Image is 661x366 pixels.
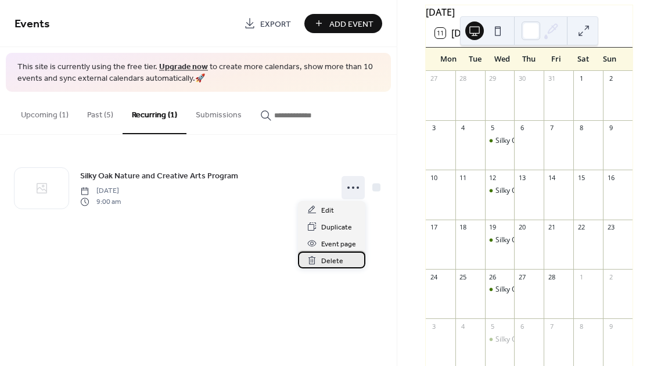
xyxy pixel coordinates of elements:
[459,74,468,83] div: 28
[17,62,379,84] span: This site is currently using the free tier. to create more calendars, show more than 10 events an...
[518,124,526,132] div: 6
[606,124,615,132] div: 9
[329,18,373,30] span: Add Event
[518,322,526,331] div: 6
[577,173,585,182] div: 15
[321,238,356,250] span: Event page
[321,255,343,267] span: Delete
[485,285,515,295] div: Silky Oak Nature and Creative Arts Program
[495,186,637,196] div: Silky Oak Nature and Creative Arts Program
[80,170,238,182] span: Silky Oak Nature and Creative Arts Program
[488,48,515,71] div: Wed
[80,169,238,182] a: Silky Oak Nature and Creative Arts Program
[547,322,556,331] div: 7
[577,74,585,83] div: 1
[495,235,637,245] div: Silky Oak Nature and Creative Arts Program
[518,74,526,83] div: 30
[495,136,637,146] div: Silky Oak Nature and Creative Arts Program
[488,173,497,182] div: 12
[462,48,488,71] div: Tue
[459,272,468,281] div: 25
[577,322,585,331] div: 8
[518,223,526,232] div: 20
[577,223,585,232] div: 22
[159,59,208,75] a: Upgrade now
[606,272,615,281] div: 2
[321,204,334,217] span: Edit
[547,124,556,132] div: 7
[597,48,623,71] div: Sun
[260,18,291,30] span: Export
[606,173,615,182] div: 16
[321,221,352,234] span: Duplicate
[495,335,637,345] div: Silky Oak Nature and Creative Arts Program
[543,48,569,71] div: Fri
[606,322,615,331] div: 9
[80,186,121,196] span: [DATE]
[577,124,585,132] div: 8
[518,272,526,281] div: 27
[304,14,382,33] button: Add Event
[495,285,637,295] div: Silky Oak Nature and Creative Arts Program
[547,272,556,281] div: 28
[485,235,515,245] div: Silky Oak Nature and Creative Arts Program
[459,124,468,132] div: 4
[547,223,556,232] div: 21
[516,48,543,71] div: Thu
[429,322,438,331] div: 3
[485,136,515,146] div: Silky Oak Nature and Creative Arts Program
[123,92,186,134] button: Recurring (1)
[15,13,50,35] span: Events
[435,48,462,71] div: Mon
[426,5,633,19] div: [DATE]
[235,14,300,33] a: Export
[429,223,438,232] div: 17
[429,74,438,83] div: 27
[12,92,78,133] button: Upcoming (1)
[547,173,556,182] div: 14
[488,124,497,132] div: 5
[606,223,615,232] div: 23
[429,272,438,281] div: 24
[485,186,515,196] div: Silky Oak Nature and Creative Arts Program
[485,335,515,345] div: Silky Oak Nature and Creative Arts Program
[488,223,497,232] div: 19
[518,173,526,182] div: 13
[488,322,497,331] div: 5
[429,173,438,182] div: 10
[78,92,123,133] button: Past (5)
[459,223,468,232] div: 18
[606,74,615,83] div: 2
[429,124,438,132] div: 3
[80,196,121,207] span: 9:00 am
[431,25,484,41] button: 11[DATE]
[488,272,497,281] div: 26
[459,173,468,182] div: 11
[186,92,251,133] button: Submissions
[459,322,468,331] div: 4
[547,74,556,83] div: 31
[488,74,497,83] div: 29
[569,48,596,71] div: Sat
[577,272,585,281] div: 1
